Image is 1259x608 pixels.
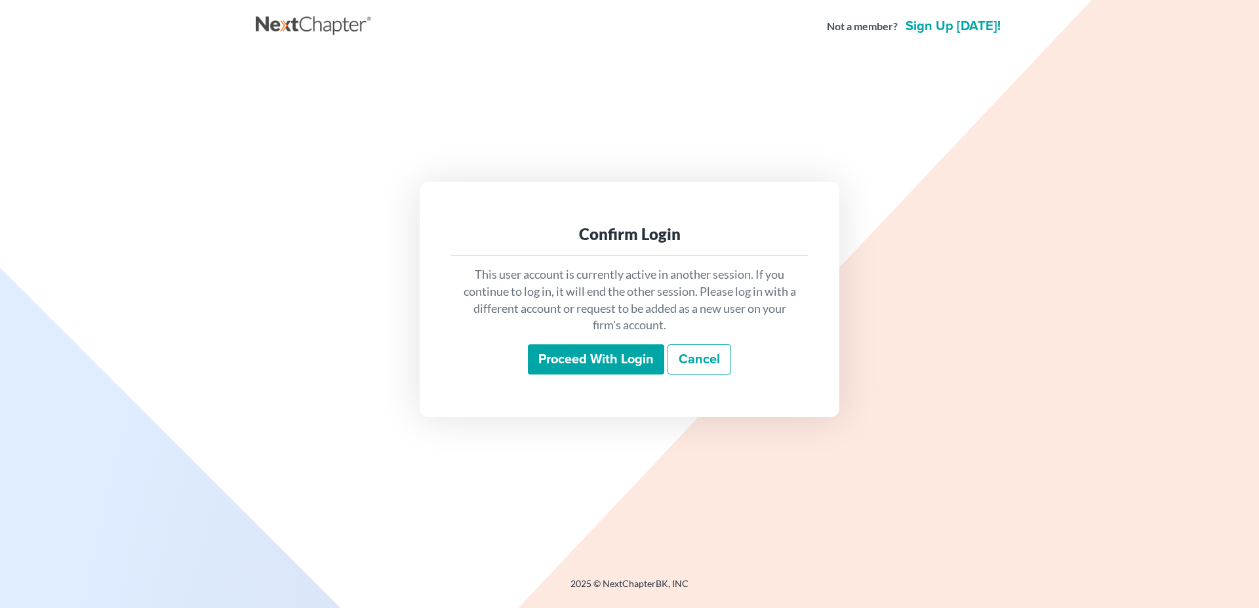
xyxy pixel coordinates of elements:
[903,20,1003,33] a: Sign up [DATE]!
[668,344,731,375] a: Cancel
[256,577,1003,601] div: 2025 © NextChapterBK, INC
[827,19,898,34] strong: Not a member?
[462,224,797,245] div: Confirm Login
[462,266,797,334] p: This user account is currently active in another session. If you continue to log in, it will end ...
[528,344,664,375] input: Proceed with login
